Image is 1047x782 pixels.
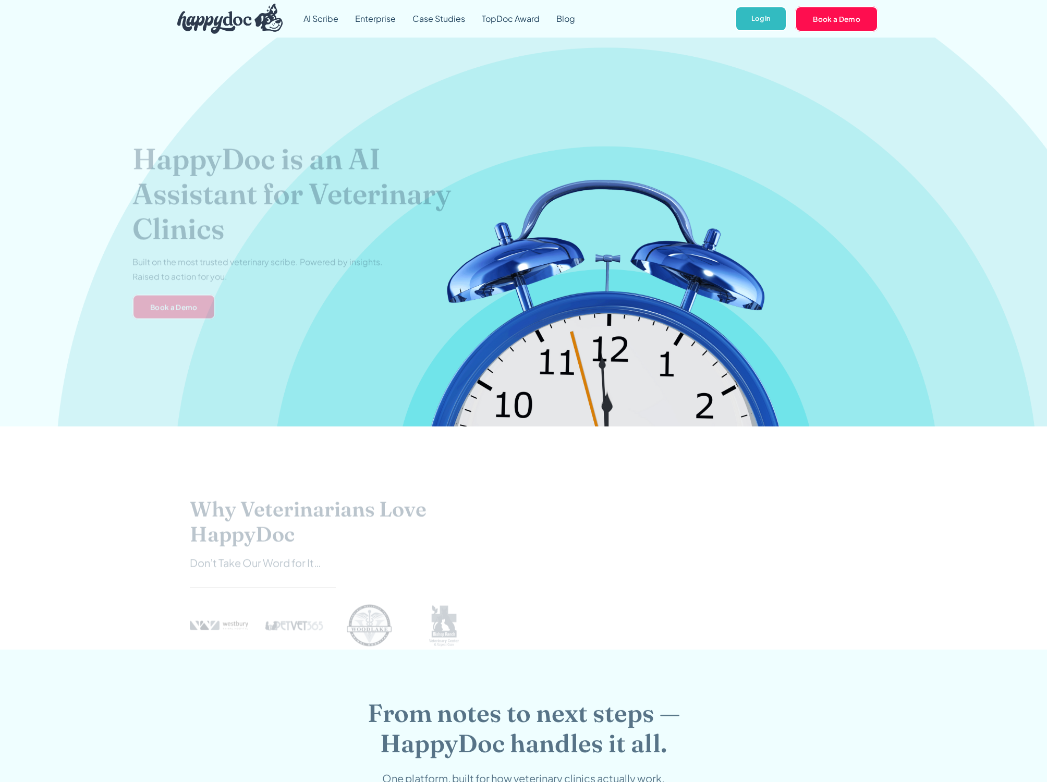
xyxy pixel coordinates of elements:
[190,496,482,546] h2: Why Veterinarians Love HappyDoc
[735,6,787,32] a: Log In
[265,604,323,646] img: PetVet 365 logo
[415,604,473,646] img: Bishop Ranch logo
[132,141,484,247] h1: HappyDoc is an AI Assistant for Veterinary Clinics
[177,4,283,34] img: HappyDoc Logo: A happy dog with his ear up, listening.
[190,555,482,570] div: Don’t Take Our Word for It…
[169,1,283,36] a: home
[323,698,724,757] h2: From notes to next steps — HappyDoc handles it all.
[132,254,383,284] p: Built on the most trusted veterinary scribe. Powered by insights. Raised to action for you.
[795,6,878,31] a: Book a Demo
[340,604,398,646] img: Woodlake logo
[190,604,248,646] img: Westbury
[132,295,215,320] a: Book a Demo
